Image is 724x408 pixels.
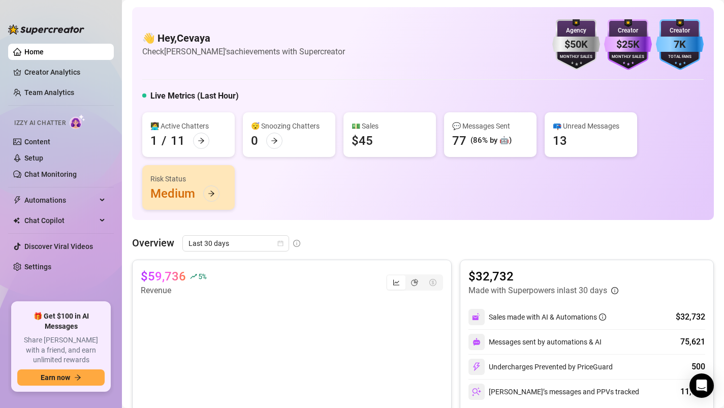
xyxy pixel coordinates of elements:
[8,24,84,35] img: logo-BBDzfeDw.svg
[293,240,300,247] span: info-circle
[13,196,21,204] span: thunderbolt
[604,54,652,60] div: Monthly Sales
[452,120,528,132] div: 💬 Messages Sent
[141,285,206,297] article: Revenue
[680,386,705,398] div: 11,744
[24,48,44,56] a: Home
[188,236,283,251] span: Last 30 days
[472,387,481,396] img: svg%3e
[604,26,652,36] div: Creator
[277,240,284,246] span: calendar
[142,31,345,45] h4: 👋 Hey, Cevaya
[150,133,158,149] div: 1
[676,311,705,323] div: $32,732
[150,120,227,132] div: 👩‍💻 Active Chatters
[352,120,428,132] div: 💵 Sales
[150,90,239,102] h5: Live Metrics (Last Hour)
[17,369,105,386] button: Earn nowarrow-right
[17,311,105,331] span: 🎁 Get $100 in AI Messages
[24,192,97,208] span: Automations
[553,133,567,149] div: 13
[190,273,197,280] span: rise
[208,190,215,197] span: arrow-right
[411,279,418,286] span: pie-chart
[24,263,51,271] a: Settings
[198,137,205,144] span: arrow-right
[656,19,704,70] img: blue-badge-DgoSNQY1.svg
[604,37,652,52] div: $25K
[429,279,436,286] span: dollar-circle
[468,268,618,285] article: $32,732
[468,334,602,350] div: Messages sent by automations & AI
[689,373,714,398] div: Open Intercom Messenger
[552,37,600,52] div: $50K
[24,242,93,250] a: Discover Viral Videos
[472,362,481,371] img: svg%3e
[251,133,258,149] div: 0
[251,120,327,132] div: 😴 Snoozing Chatters
[611,287,618,294] span: info-circle
[13,217,20,224] img: Chat Copilot
[74,374,81,381] span: arrow-right
[271,137,278,144] span: arrow-right
[24,64,106,80] a: Creator Analytics
[473,338,481,346] img: svg%3e
[656,26,704,36] div: Creator
[150,173,227,184] div: Risk Status
[552,19,600,70] img: silver-badge-roxG0hHS.svg
[352,133,373,149] div: $45
[472,312,481,322] img: svg%3e
[552,26,600,36] div: Agency
[468,285,607,297] article: Made with Superpowers in last 30 days
[386,274,443,291] div: segmented control
[470,135,512,147] div: (86% by 🤖)
[14,118,66,128] span: Izzy AI Chatter
[604,19,652,70] img: purple-badge-B9DA21FR.svg
[70,114,85,129] img: AI Chatter
[468,359,613,375] div: Undercharges Prevented by PriceGuard
[553,120,629,132] div: 📪 Unread Messages
[132,235,174,250] article: Overview
[198,271,206,281] span: 5 %
[24,170,77,178] a: Chat Monitoring
[141,268,186,285] article: $59,736
[656,37,704,52] div: 7K
[24,138,50,146] a: Content
[489,311,606,323] div: Sales made with AI & Automations
[680,336,705,348] div: 75,621
[24,88,74,97] a: Team Analytics
[452,133,466,149] div: 77
[41,373,70,382] span: Earn now
[171,133,185,149] div: 11
[24,212,97,229] span: Chat Copilot
[17,335,105,365] span: Share [PERSON_NAME] with a friend, and earn unlimited rewards
[468,384,639,400] div: [PERSON_NAME]’s messages and PPVs tracked
[599,313,606,321] span: info-circle
[393,279,400,286] span: line-chart
[656,54,704,60] div: Total Fans
[142,45,345,58] article: Check [PERSON_NAME]'s achievements with Supercreator
[552,54,600,60] div: Monthly Sales
[691,361,705,373] div: 500
[24,154,43,162] a: Setup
